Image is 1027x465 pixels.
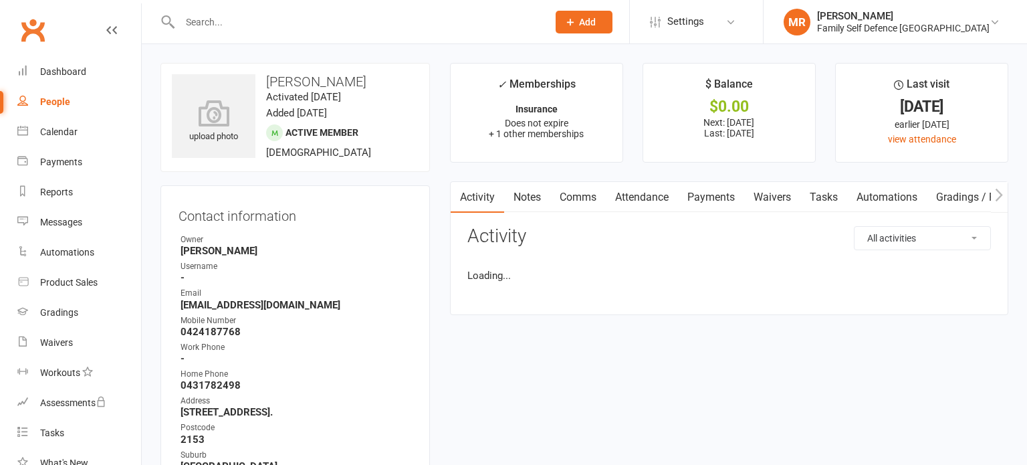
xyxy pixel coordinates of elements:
[181,234,412,246] div: Owner
[181,406,412,418] strong: [STREET_ADDRESS].
[497,76,576,100] div: Memberships
[817,10,990,22] div: [PERSON_NAME]
[40,337,73,348] div: Waivers
[181,260,412,273] div: Username
[181,395,412,407] div: Address
[266,91,341,103] time: Activated [DATE]
[172,74,419,89] h3: [PERSON_NAME]
[784,9,810,35] div: MR
[847,182,927,213] a: Automations
[17,298,141,328] a: Gradings
[286,127,358,138] span: Active member
[181,353,412,365] strong: -
[467,268,991,284] li: Loading...
[40,217,82,227] div: Messages
[181,245,412,257] strong: [PERSON_NAME]
[17,207,141,238] a: Messages
[667,7,704,37] span: Settings
[40,307,78,318] div: Gradings
[17,268,141,298] a: Product Sales
[181,368,412,381] div: Home Phone
[800,182,847,213] a: Tasks
[176,13,538,31] input: Search...
[179,203,412,223] h3: Contact information
[516,104,558,114] strong: Insurance
[40,367,80,378] div: Workouts
[181,287,412,300] div: Email
[40,428,64,438] div: Tasks
[504,182,550,213] a: Notes
[550,182,606,213] a: Comms
[606,182,678,213] a: Attendance
[40,277,98,288] div: Product Sales
[17,418,141,448] a: Tasks
[181,341,412,354] div: Work Phone
[505,118,568,128] span: Does not expire
[17,388,141,418] a: Assessments
[655,117,803,138] p: Next: [DATE] Last: [DATE]
[848,100,996,114] div: [DATE]
[181,314,412,327] div: Mobile Number
[181,379,412,391] strong: 0431782498
[181,326,412,338] strong: 0424187768
[678,182,744,213] a: Payments
[489,128,584,139] span: + 1 other memberships
[17,57,141,87] a: Dashboard
[40,187,73,197] div: Reports
[17,177,141,207] a: Reports
[497,78,506,91] i: ✓
[40,157,82,167] div: Payments
[451,182,504,213] a: Activity
[266,147,371,159] span: [DEMOGRAPHIC_DATA]
[817,22,990,34] div: Family Self Defence [GEOGRAPHIC_DATA]
[266,107,327,119] time: Added [DATE]
[17,117,141,147] a: Calendar
[579,17,596,27] span: Add
[17,147,141,177] a: Payments
[181,449,412,462] div: Suburb
[40,96,70,107] div: People
[705,76,753,100] div: $ Balance
[181,299,412,311] strong: [EMAIL_ADDRESS][DOMAIN_NAME]
[181,422,412,434] div: Postcode
[894,76,949,100] div: Last visit
[40,66,86,77] div: Dashboard
[744,182,800,213] a: Waivers
[556,11,612,33] button: Add
[16,13,49,47] a: Clubworx
[17,238,141,268] a: Automations
[17,87,141,117] a: People
[181,272,412,284] strong: -
[655,100,803,114] div: $0.00
[467,226,991,247] h3: Activity
[181,434,412,446] strong: 2153
[17,328,141,358] a: Waivers
[40,247,94,258] div: Automations
[172,100,255,144] div: upload photo
[40,397,106,408] div: Assessments
[17,358,141,388] a: Workouts
[848,117,996,132] div: earlier [DATE]
[888,134,956,145] a: view attendance
[40,126,78,137] div: Calendar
